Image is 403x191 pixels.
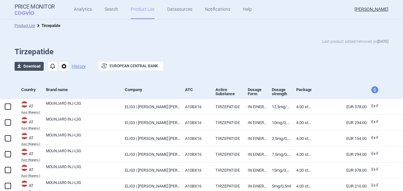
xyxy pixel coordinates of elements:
[72,64,86,69] button: History
[46,101,120,112] a: MOUNJARO INJ-LSG
[215,82,243,102] div: Active Substance
[15,23,35,28] a: Product List
[267,115,291,130] a: 10MG/0,5ML
[15,10,43,15] span: COGVIO
[21,117,28,123] img: Austria
[120,99,181,115] a: ELI03 | [PERSON_NAME] [PERSON_NAME] GES.M.B.H
[16,132,41,146] a: ATATApo-Warenv.I
[267,131,291,146] a: 2,5MG/0,5ML
[46,164,120,175] a: MOUNJARO INJ-LSG
[21,174,41,177] abbr: Apo-Warenv.I — Apothekerverlag Warenverzeichnis. Online database developed by the Österreichische...
[211,162,243,178] a: TIRZEPATIDE
[35,23,60,29] li: Tirzepatide
[15,47,388,56] h1: Tirzepatide
[120,115,181,130] a: ELI03 | [PERSON_NAME] [PERSON_NAME] GES.M.B.H
[367,117,390,127] a: Ex-F
[21,149,28,155] img: Austria
[21,127,41,130] abbr: Apo-Warenv.I — Apothekerverlag Warenverzeichnis. Online database developed by the Österreichische...
[371,183,379,188] span: Ex-factory price
[16,164,41,177] a: ATATApo-Warenv.I
[311,162,367,178] a: EUR 378.00
[311,131,367,146] a: EUR 154.00
[243,162,267,178] a: IN EINER DSTFL
[120,131,181,146] a: ELI03 | [PERSON_NAME] [PERSON_NAME] GES.M.B.H
[21,82,41,97] div: Country
[291,115,312,130] a: 4.00 ST | Stück
[322,38,388,45] p: Last product added/removed on
[180,115,211,130] a: A10BX16
[243,115,267,130] a: IN EINER DSTFL
[248,82,267,102] div: Dosage Form
[371,120,379,124] span: Ex-factory price
[371,167,379,172] span: Ex-factory price
[367,133,390,143] a: Ex-F
[15,23,35,29] li: Product List
[211,147,243,162] a: TIRZEPATIDE
[371,135,379,140] span: Ex-factory price
[46,116,120,128] a: MOUNJARO INJ-LSG
[120,162,181,178] a: ELI03 | [PERSON_NAME] [PERSON_NAME] GES.M.B.H
[243,147,267,162] a: IN EINER DSTFL
[291,147,312,162] a: 4.00 ST | Stück
[311,147,367,162] a: EUR 294.00
[311,99,367,115] a: EUR 378.00
[180,147,211,162] a: A10BX16
[377,39,388,44] strong: [DATE]
[15,62,44,71] button: Download
[243,131,267,146] a: IN EINER DSTFL
[296,82,312,97] div: Package
[21,165,28,171] img: Austria
[21,158,41,161] abbr: Apo-Warenv.I — Apothekerverlag Warenverzeichnis. Online database developed by the Österreichische...
[16,148,41,161] a: ATATApo-Warenv.I
[243,99,267,115] a: IN EINER DSTFL
[211,99,243,115] a: TIRZEPATIDE
[21,101,28,108] img: Austria
[272,82,291,102] div: Dosage strength
[371,151,379,156] span: Ex-factory price
[15,3,55,16] a: Price MonitorCOGVIO
[371,104,379,108] span: Ex-factory price
[46,132,120,144] a: MOUNJARO INJ-LSG
[267,147,291,162] a: 7,5MG/0,5ML
[21,111,41,114] abbr: Apo-Warenv.I — Apothekerverlag Warenverzeichnis. Online database developed by the Österreichische...
[291,99,312,115] a: 4.00 ST | Stück
[21,133,28,139] img: Austria
[180,162,211,178] a: A10BX16
[211,115,243,130] a: TIRZEPATIDE
[42,23,60,28] strong: Tirzepatide
[21,142,41,146] abbr: Apo-Warenv.I — Apothekerverlag Warenverzeichnis. Online database developed by the Österreichische...
[367,181,390,190] a: Ex-F
[185,82,211,97] div: ATC
[125,82,181,97] div: Company
[291,131,312,146] a: 4.00 ST | Stück
[180,131,211,146] a: A10BX16
[367,149,390,159] a: Ex-F
[46,148,120,160] a: MOUNJARO INJ-LSG
[21,181,28,187] img: Austria
[180,99,211,115] a: A10BX16
[367,102,390,111] a: Ex-F
[291,162,312,178] a: 4.00 ST | Stück
[46,82,120,97] div: Brand name
[16,116,41,130] a: ATATApo-Warenv.I
[311,115,367,130] a: EUR 294.00
[16,101,41,114] a: ATATApo-Warenv.I
[267,162,291,178] a: 15MG/0,5ML
[99,62,163,70] button: European Central Bank
[120,147,181,162] a: ELI03 | [PERSON_NAME] [PERSON_NAME] GES.M.B.H
[367,165,390,175] a: Ex-F
[15,3,55,10] strong: Price Monitor
[267,99,291,115] a: 12,5MG/0,5ML
[211,131,243,146] a: TIRZEPATIDE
